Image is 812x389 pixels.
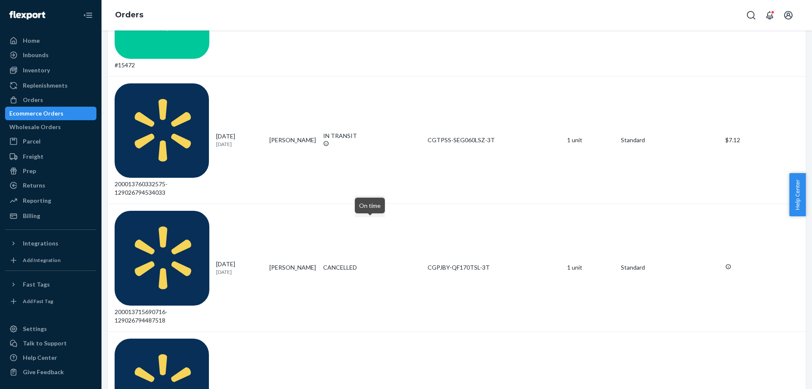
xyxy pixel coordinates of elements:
[80,7,96,24] button: Close Navigation
[23,137,41,146] div: Parcel
[761,7,778,24] button: Open notifications
[266,204,320,332] td: [PERSON_NAME]
[5,107,96,120] a: Ecommerce Orders
[789,173,806,216] button: Help Center
[23,325,47,333] div: Settings
[5,237,96,250] button: Integrations
[428,136,560,144] div: CGTPSS-SEG060LSZ-3T
[5,79,96,92] a: Replenishments
[5,194,96,207] a: Reporting
[23,212,40,220] div: Billing
[23,339,67,348] div: Talk to Support
[5,295,96,308] a: Add Fast Tag
[9,11,45,19] img: Flexport logo
[23,81,68,90] div: Replenishments
[621,136,719,144] p: Standard
[5,365,96,379] button: Give Feedback
[621,263,719,272] p: Standard
[115,211,209,325] div: 200013715690716-129026794487518
[359,201,381,210] p: On time
[323,132,421,140] div: IN TRANSIT
[5,93,96,107] a: Orders
[23,66,50,74] div: Inventory
[216,268,263,276] p: [DATE]
[23,196,51,205] div: Reporting
[5,337,96,350] a: Talk to Support
[115,83,209,197] div: 200013760332575-129026794534033
[780,7,797,24] button: Open account menu
[743,7,760,24] button: Open Search Box
[5,254,96,267] a: Add Integration
[5,150,96,163] a: Freight
[23,257,60,264] div: Add Integration
[564,76,617,204] td: 1 unit
[23,181,45,190] div: Returns
[216,141,263,148] p: [DATE]
[23,96,43,104] div: Orders
[216,260,263,276] div: [DATE]
[23,298,53,305] div: Add Fast Tag
[23,368,64,376] div: Give Feedback
[23,51,49,59] div: Inbounds
[115,10,143,19] a: Orders
[5,63,96,77] a: Inventory
[9,109,63,118] div: Ecommerce Orders
[722,76,806,204] td: $7.12
[564,204,617,332] td: 1 unit
[5,209,96,223] a: Billing
[23,353,57,362] div: Help Center
[23,167,36,175] div: Prep
[5,164,96,178] a: Prep
[323,263,421,272] div: CANCELLED
[5,34,96,47] a: Home
[23,239,58,248] div: Integrations
[5,322,96,336] a: Settings
[266,76,320,204] td: [PERSON_NAME]
[5,278,96,291] button: Fast Tags
[23,152,44,161] div: Freight
[5,351,96,364] a: Help Center
[428,263,560,272] div: CGPJBY-QF170TSL-3T
[216,132,263,148] div: [DATE]
[5,120,96,134] a: Wholesale Orders
[5,48,96,62] a: Inbounds
[23,36,40,45] div: Home
[108,3,150,28] ol: breadcrumbs
[5,135,96,148] a: Parcel
[5,179,96,192] a: Returns
[23,280,50,289] div: Fast Tags
[9,123,61,131] div: Wholesale Orders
